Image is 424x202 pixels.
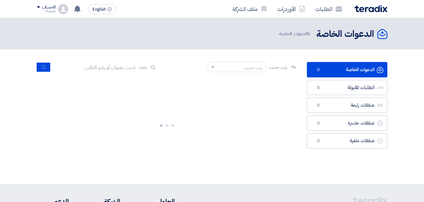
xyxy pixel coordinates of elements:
span: 0 [315,120,322,126]
a: الطلبات المقبولة0 [307,80,387,95]
a: الدعوات الخاصة0 [307,62,387,77]
input: ابحث بعنوان أو رقم الطلب [51,63,139,72]
a: الطلبات [310,2,347,16]
span: رتب حسب [269,64,287,70]
div: Mosad [37,10,56,13]
button: English [88,4,116,14]
div: الحساب [42,5,56,10]
a: الأوردرات [272,2,310,16]
a: صفقات رابحة0 [307,98,387,113]
span: 0 [315,67,322,73]
span: الدعوات الخاصة [279,30,311,37]
div: رتب حسب [244,65,262,71]
span: 0 [315,138,322,144]
a: صفقات ملغية0 [307,133,387,149]
img: profile_test.png [58,4,68,14]
span: English [93,7,106,12]
img: Teradix logo [355,5,387,12]
span: 0 [307,30,310,37]
span: بحث [139,64,147,70]
span: 0 [315,102,322,109]
a: ملف الشركة [227,2,272,16]
h2: الدعوات الخاصة [316,28,374,40]
a: صفقات خاسرة0 [307,115,387,131]
span: 0 [315,85,322,91]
